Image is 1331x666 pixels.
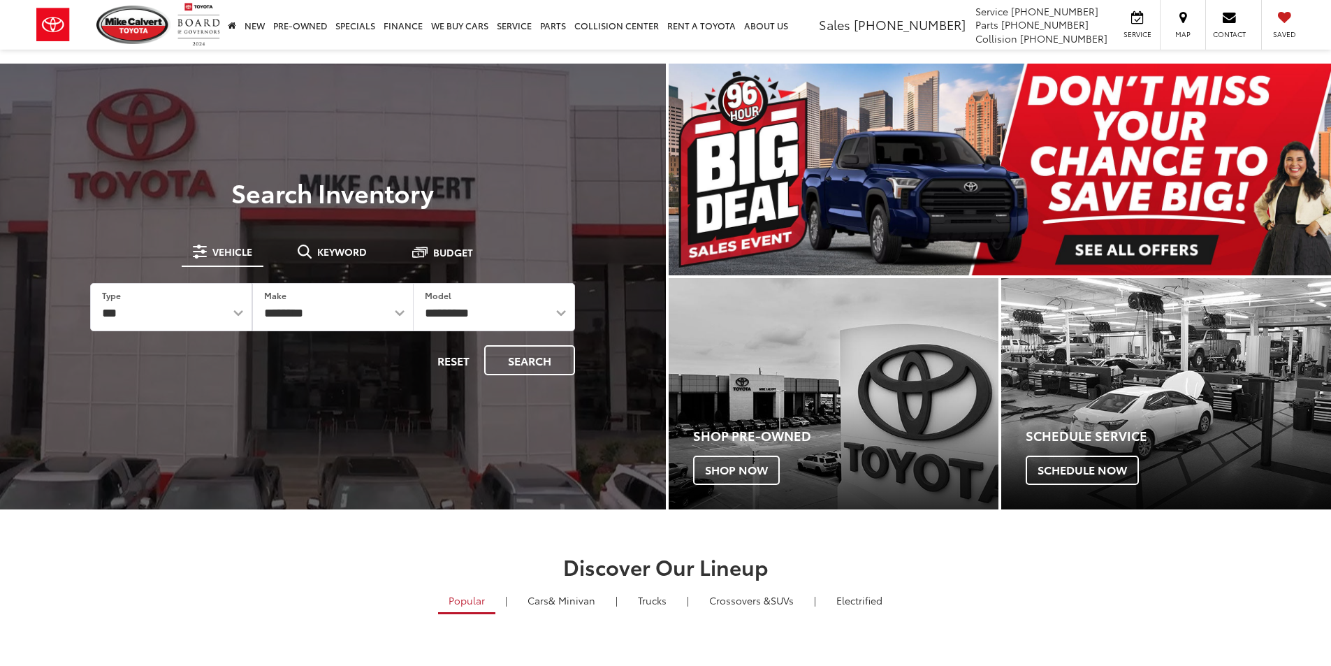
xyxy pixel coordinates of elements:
span: Vehicle [212,247,252,256]
a: Popular [438,588,495,614]
div: Toyota [1001,278,1331,509]
h4: Shop Pre-Owned [693,429,998,443]
span: Saved [1269,29,1300,39]
h3: Search Inventory [59,178,607,206]
a: Trucks [627,588,677,612]
a: SUVs [699,588,804,612]
button: Search [484,345,575,375]
li: | [612,593,621,607]
li: | [683,593,692,607]
span: [PHONE_NUMBER] [1011,4,1098,18]
div: Toyota [669,278,998,509]
span: [PHONE_NUMBER] [1001,17,1089,31]
label: Type [102,289,121,301]
a: Cars [517,588,606,612]
span: Crossovers & [709,593,771,607]
span: Sales [819,15,850,34]
a: Shop Pre-Owned Shop Now [669,278,998,509]
label: Model [425,289,451,301]
span: Shop Now [693,456,780,485]
li: | [810,593,820,607]
span: Schedule Now [1026,456,1139,485]
h4: Schedule Service [1026,429,1331,443]
span: Service [975,4,1008,18]
button: Reset [426,345,481,375]
span: Parts [975,17,998,31]
span: Keyword [317,247,367,256]
img: Mike Calvert Toyota [96,6,170,44]
label: Make [264,289,286,301]
a: Electrified [826,588,893,612]
span: [PHONE_NUMBER] [854,15,966,34]
span: Service [1121,29,1153,39]
h2: Discover Our Lineup [173,555,1158,578]
span: Contact [1213,29,1246,39]
span: Collision [975,31,1017,45]
span: Budget [433,247,473,257]
span: & Minivan [548,593,595,607]
a: Schedule Service Schedule Now [1001,278,1331,509]
li: | [502,593,511,607]
span: Map [1168,29,1198,39]
span: [PHONE_NUMBER] [1020,31,1107,45]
